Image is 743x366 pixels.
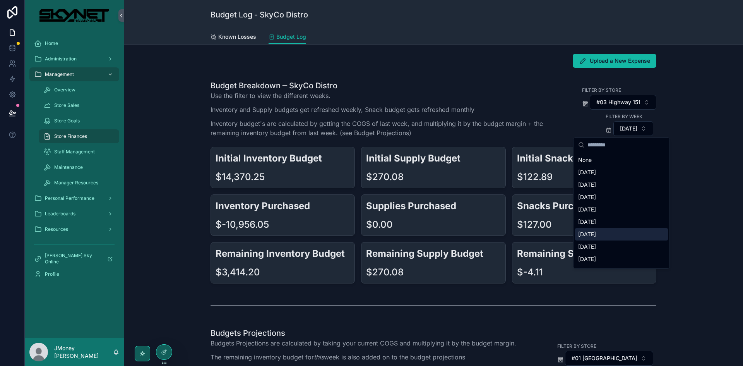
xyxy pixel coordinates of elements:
[54,344,113,360] p: JMoney [PERSON_NAME]
[574,152,669,268] div: Suggestions
[29,252,119,266] a: [PERSON_NAME] Sky Online
[211,80,565,91] h1: Budget Breakdown ─ SkyCo Distro
[45,56,77,62] span: Administration
[575,191,668,203] div: [DATE]
[575,228,668,241] div: [DATE]
[54,118,80,124] span: Store Goals
[25,31,124,291] div: scrollable content
[517,266,543,278] div: $-4.11
[573,54,656,68] button: Upload a New Expense
[29,36,119,50] a: Home
[39,98,119,112] a: Store Sales
[216,199,350,212] h2: Inventory Purchased
[366,199,500,212] h2: Supplies Purchased
[572,354,637,362] span: #01 [GEOGRAPHIC_DATA]
[45,40,58,46] span: Home
[366,218,393,231] div: $0.00
[39,83,119,97] a: Overview
[45,253,101,265] span: [PERSON_NAME] Sky Online
[211,328,516,339] h1: Budgets Projections
[575,203,668,216] div: [DATE]
[54,149,95,155] span: Staff Management
[54,164,83,170] span: Maintenance
[613,121,653,136] button: Select Button
[39,9,109,22] img: App logo
[45,195,94,201] span: Personal Performance
[211,119,565,137] p: Inventory budget's are calculated by getting the COGS of last week, and multiplying it by the bud...
[216,171,265,183] div: $14,370.25
[211,339,516,348] p: Budgets Projections are calculated by taking your current COGS and multiplying it by the budget m...
[366,152,500,165] h2: Initial Supply Budget
[216,218,269,231] div: $-10,956.05
[366,247,500,260] h2: Remaining Supply Budget
[582,86,621,93] label: Filter By Store
[606,113,642,120] label: Filter By Week
[517,247,651,260] h2: Remaining Snack Budget
[29,191,119,205] a: Personal Performance
[517,171,553,183] div: $122.89
[211,9,308,20] h1: Budget Log - SkyCo Distro
[54,180,98,186] span: Manager Resources
[620,125,637,132] span: [DATE]
[45,271,59,277] span: Profile
[54,133,87,139] span: Store Finances
[218,33,256,41] span: Known Losses
[54,87,75,93] span: Overview
[29,267,119,281] a: Profile
[269,30,306,45] a: Budget Log
[575,241,668,253] div: [DATE]
[45,71,74,77] span: Management
[211,352,516,362] p: The remaining inventory budget for week is also added on to the budget projections
[366,266,404,278] div: $270.08
[211,105,565,114] p: Inventory and Supply budgets get refreshed weekly, Snack budget gets refreshed monthly
[575,179,668,191] div: [DATE]
[54,102,79,108] span: Store Sales
[575,265,668,278] div: [DATE]
[517,218,552,231] div: $127.00
[29,207,119,221] a: Leaderboards
[314,353,324,361] em: this
[211,91,565,100] p: Use the filter to view the different weeks.
[590,57,650,65] span: Upload a New Expense
[39,114,119,128] a: Store Goals
[39,129,119,143] a: Store Finances
[216,247,350,260] h2: Remaining Inventory Budget
[276,33,306,41] span: Budget Log
[216,266,260,278] div: $3,414.20
[575,154,668,166] div: None
[216,152,350,165] h2: Initial Inventory Budget
[29,67,119,81] a: Management
[39,176,119,190] a: Manager Resources
[366,171,404,183] div: $270.08
[45,226,68,232] span: Resources
[39,145,119,159] a: Staff Management
[596,98,640,106] span: #03 Highway 151
[575,216,668,228] div: [DATE]
[565,351,653,366] button: Select Button
[29,222,119,236] a: Resources
[517,152,651,165] h2: Initial Snack Budget
[29,52,119,66] a: Administration
[575,253,668,265] div: [DATE]
[557,342,596,349] label: Filter By Store
[575,166,668,179] div: [DATE]
[517,199,651,212] h2: Snacks Purchased
[39,160,119,174] a: Maintenance
[45,211,75,217] span: Leaderboards
[211,30,256,45] a: Known Losses
[590,95,656,110] button: Select Button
